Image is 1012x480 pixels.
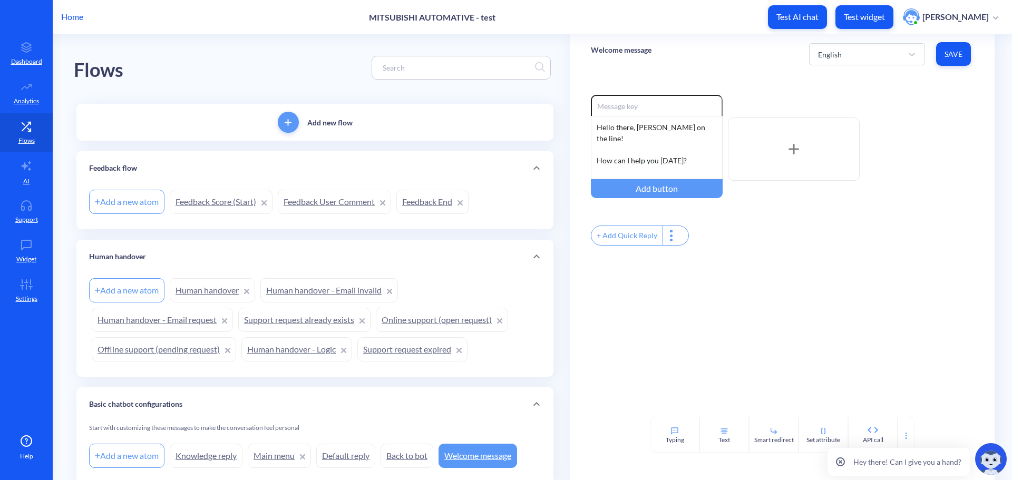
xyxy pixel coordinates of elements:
[591,95,723,116] input: Message key
[316,444,375,468] a: Default reply
[396,190,469,214] a: Feedback End
[591,116,723,179] div: Hello there, [PERSON_NAME] on the line! How can I help you [DATE]?
[170,190,273,214] a: Feedback Score (Start)
[945,49,962,60] span: Save
[89,444,164,468] div: Add a new atom
[439,444,517,468] a: Welcome message
[11,57,42,66] p: Dashboard
[666,435,684,445] div: Typing
[170,278,255,302] a: Human handover
[863,435,883,445] div: API call
[376,308,508,332] a: Online support (open request)
[61,11,83,23] p: Home
[16,254,36,264] p: Widget
[23,177,30,186] p: AI
[89,399,182,410] p: Basic chatbot configurations
[89,423,541,441] div: Start with customizing these messages to make the conversation feel personal
[377,62,535,74] input: Search
[278,190,391,214] a: Feedback User Comment
[381,444,433,468] a: Back to bot
[975,443,1007,475] img: copilot-icon.svg
[89,251,146,262] p: Human handover
[238,308,371,332] a: Support request already exists
[357,337,468,361] a: Support request expired
[844,12,885,22] p: Test widget
[170,444,242,468] a: Knowledge reply
[768,5,827,29] button: Test AI chat
[898,7,1004,26] button: user photo[PERSON_NAME]
[20,452,33,461] span: Help
[718,435,730,445] div: Text
[591,45,651,55] p: Welcome message
[18,136,35,145] p: Flows
[16,294,37,303] p: Settings
[853,456,961,467] p: Hey there! Can I give you a hand?
[591,179,723,198] div: Add button
[369,12,495,22] p: MITSUBISHI AUTOMATIVE - test
[15,215,38,224] p: Support
[278,112,299,133] button: add
[76,387,553,421] div: Basic chatbot configurations
[92,337,236,361] a: Offline support (pending request)
[806,435,840,445] div: Set attribute
[936,42,971,66] button: Save
[260,278,398,302] a: Human handover - Email invalid
[89,278,164,302] div: Add a new atom
[74,55,123,85] div: Flows
[776,12,819,22] p: Test AI chat
[76,151,553,185] div: Feedback flow
[14,96,39,106] p: Analytics
[922,11,989,23] p: [PERSON_NAME]
[591,226,663,245] div: + Add Quick Reply
[754,435,794,445] div: Smart redirect
[92,308,233,332] a: Human handover - Email request
[818,48,842,60] div: English
[835,5,893,29] button: Test widget
[903,8,920,25] img: user photo
[307,117,353,128] p: Add new flow
[89,163,137,174] p: Feedback flow
[76,240,553,273] div: Human handover
[241,337,352,361] a: Human handover - Logic
[248,444,311,468] a: Main menu
[89,190,164,214] div: Add a new atom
